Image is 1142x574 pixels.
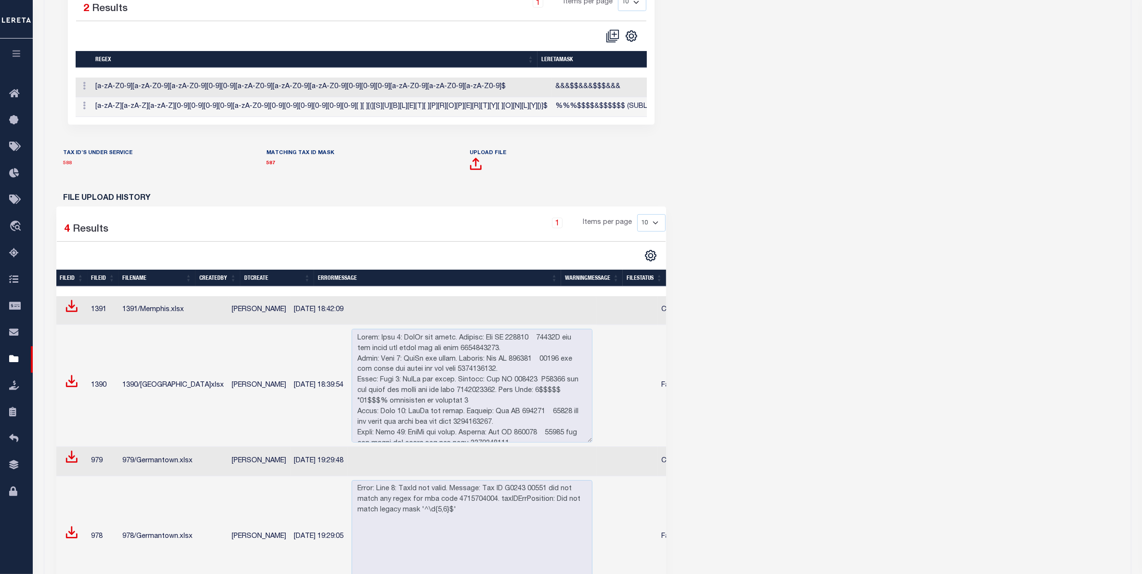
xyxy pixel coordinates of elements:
[84,4,90,14] span: 2
[88,296,119,326] td: 1391
[9,221,25,233] i: travel_explore
[65,224,70,235] span: 4
[119,270,196,287] th: FileName: activate to sort column ascending
[119,325,228,447] td: 1390/[GEOGRAPHIC_DATA]xlsx
[314,270,561,287] th: ErrorMessage: activate to sort column ascending
[64,195,659,203] h6: FILE UPLOAD HISTORY
[658,447,702,476] td: Completed
[228,296,290,326] td: [PERSON_NAME]
[658,296,702,326] td: Completed
[119,447,228,476] td: 979/Germantown.xlsx
[92,51,538,68] th: regex: activate to sort column ascending
[290,447,348,476] td: [DATE] 19:29:48
[552,218,563,228] a: 1
[470,149,507,157] label: Upload File
[64,161,72,166] a: 588
[88,447,119,476] td: 979
[64,149,133,157] label: TAX ID’S UNDER SERVICE
[561,270,623,287] th: WarningMessage: activate to sort column ascending
[88,270,119,287] th: FileID: activate to sort column ascending
[267,149,335,157] label: MATCHING TAX ID MASK
[88,325,119,447] td: 1390
[228,447,290,476] td: [PERSON_NAME]
[240,270,314,287] th: dtCreate: activate to sort column ascending
[119,296,228,326] td: 1391/Memphis.xlsx
[290,296,348,326] td: [DATE] 18:42:09
[583,218,632,228] span: Items per page
[552,78,722,97] td: &&&$$&&&$$$&&&
[623,270,666,287] th: FileStatus: activate to sort column ascending
[73,222,109,237] label: Results
[552,97,722,117] td: %%%$$$$&$$$$$$ (SUBLET PROPERTY ONLY)
[267,161,276,166] a: 587
[92,78,552,97] td: [a-zA-Z0-9][a-zA-Z0-9][a-zA-Z0-9][0-9][0-9][a-zA-Z0-9][a-zA-Z0-9][a-zA-Z0-9][0-9][0-9][0-9][a-zA-...
[538,51,702,68] th: leretamask: activate to sort column ascending
[352,329,592,443] textarea: Lorem: Ipsu 4: DolOr sit ametc. Adipisc: Eli SE 228810 74432D eiu tem incid utl etdol mag ali eni...
[56,270,88,287] th: FileID: activate to sort column ascending
[92,1,128,17] label: Results
[196,270,240,287] th: CreatedBy: activate to sort column ascending
[658,325,702,447] td: Failed
[290,325,348,447] td: [DATE] 18:39:54
[92,97,552,117] td: [a-zA-Z][a-zA-Z][a-zA-Z][0-9][0-9][0-9][0-9][a-zA-Z0-9][0-9][0-9][0-9][0-9][0-9][0-9][ ][ ][(][S]...
[228,325,290,447] td: [PERSON_NAME]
